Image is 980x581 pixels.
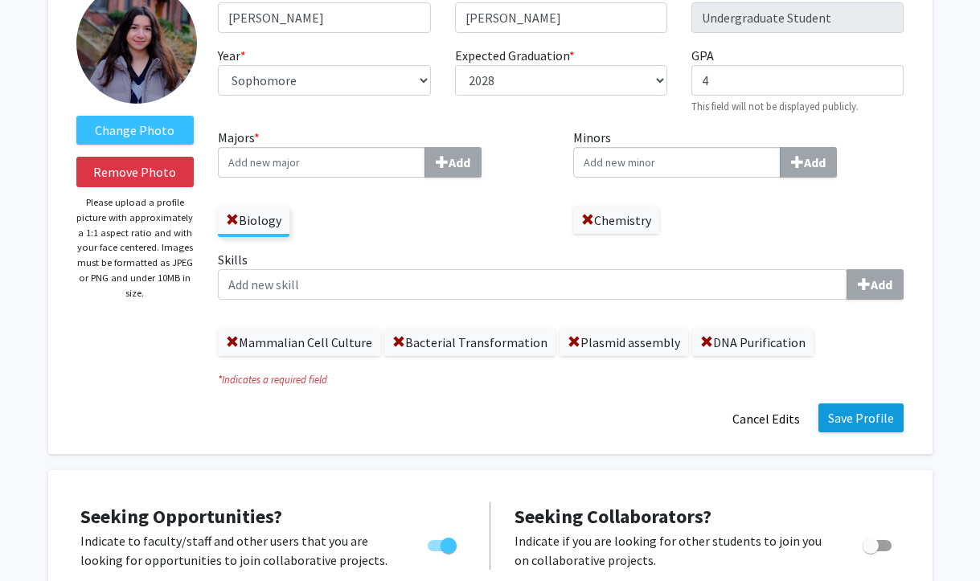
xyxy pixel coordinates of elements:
[80,531,397,570] p: Indicate to faculty/staff and other users that you are looking for opportunities to join collabor...
[573,147,781,178] input: MinorsAdd
[818,403,904,432] button: Save Profile
[76,157,195,187] button: Remove Photo
[421,531,465,555] div: Toggle
[804,154,826,170] b: Add
[76,116,195,145] label: ChangeProfile Picture
[218,329,380,356] label: Mammalian Cell Culture
[12,509,68,569] iframe: Chat
[218,147,425,178] input: Majors*Add
[218,250,904,300] label: Skills
[384,329,556,356] label: Bacterial Transformation
[218,372,904,387] i: Indicates a required field
[691,100,859,113] small: This field will not be displayed publicly.
[856,531,900,555] div: Toggle
[455,46,575,65] label: Expected Graduation
[80,504,282,529] span: Seeking Opportunities?
[780,147,837,178] button: Minors
[218,128,549,178] label: Majors
[573,207,659,234] label: Chemistry
[218,269,847,300] input: SkillsAdd
[722,403,810,434] button: Cancel Edits
[871,276,892,293] b: Add
[449,154,470,170] b: Add
[218,46,246,65] label: Year
[76,195,195,301] p: Please upload a profile picture with approximately a 1:1 aspect ratio and with your face centered...
[847,269,904,300] button: Skills
[692,329,814,356] label: DNA Purification
[515,531,832,570] p: Indicate if you are looking for other students to join you on collaborative projects.
[560,329,688,356] label: Plasmid assembly
[691,46,714,65] label: GPA
[218,207,289,234] label: Biology
[424,147,482,178] button: Majors*
[515,504,711,529] span: Seeking Collaborators?
[573,128,904,178] label: Minors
